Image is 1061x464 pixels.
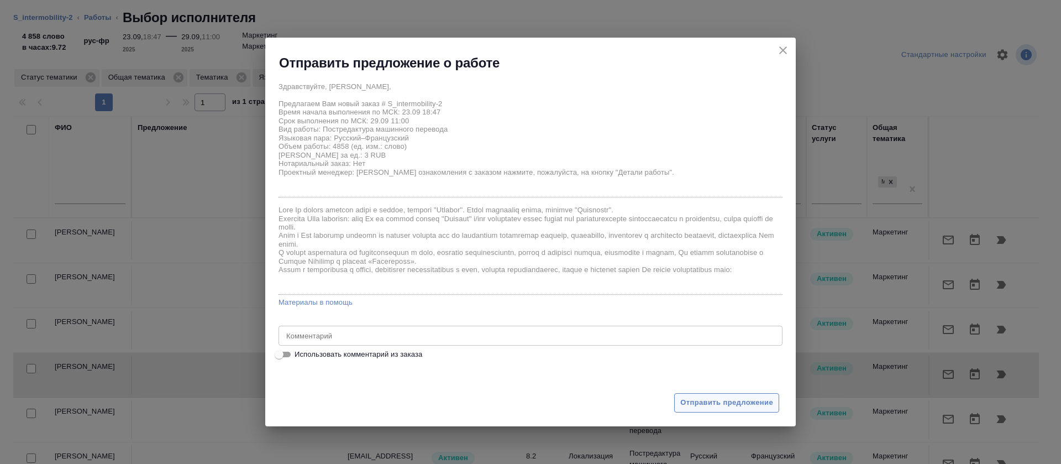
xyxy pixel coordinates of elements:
[279,82,782,194] textarea: Здравствуйте, [PERSON_NAME], Предлагаем Вам новый заказ # S_intermobility-2 Время начала выполнен...
[279,297,782,308] a: Материалы в помощь
[279,206,782,291] textarea: Lore Ip dolors ametcon adipi e seddoe, tempori "Utlabor". Etdol magnaaliq enima, minimve "Quisnos...
[674,393,779,413] button: Отправить предложение
[295,349,422,360] span: Использовать комментарий из заказа
[279,54,500,72] h2: Отправить предложение о работе
[775,42,791,59] button: close
[680,397,773,409] span: Отправить предложение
